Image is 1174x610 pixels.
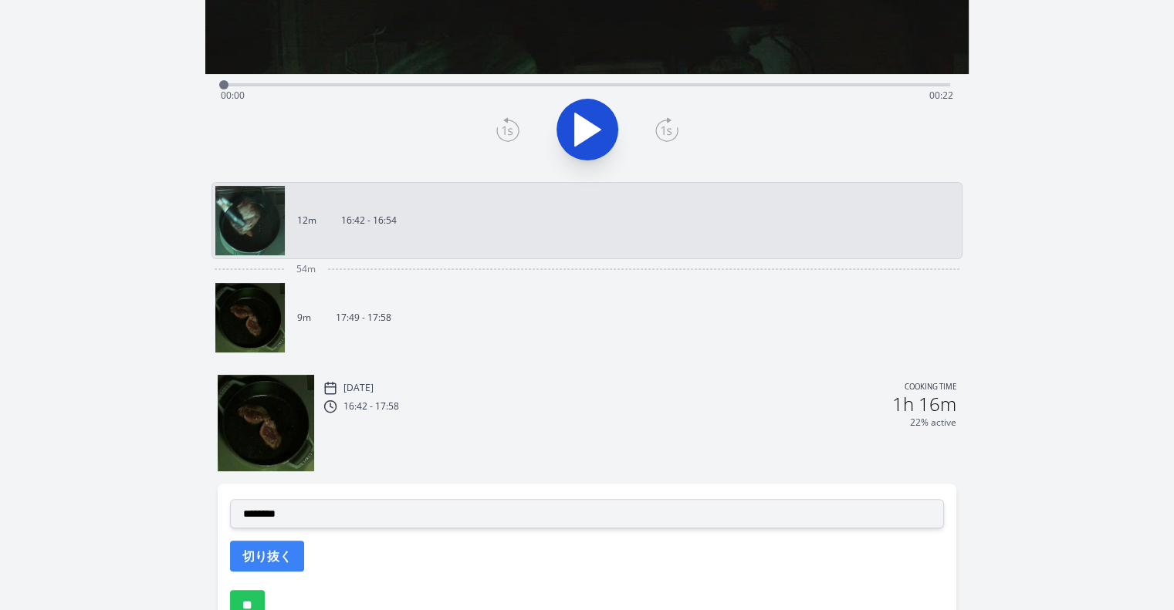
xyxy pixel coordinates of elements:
[905,381,956,395] p: Cooking time
[892,395,956,413] h2: 1h 16m
[929,89,953,102] span: 00:22
[297,312,311,324] p: 9m
[297,214,316,227] p: 12m
[296,263,316,275] span: 54m
[343,382,374,394] p: [DATE]
[215,186,285,255] img: 250918074250_thumb.jpeg
[215,283,285,352] img: 250918084949_thumb.jpeg
[230,541,304,571] button: 切り抜く
[910,416,956,429] p: 22% active
[343,400,399,413] p: 16:42 - 17:58
[341,214,397,227] p: 16:42 - 16:54
[336,312,391,324] p: 17:49 - 17:58
[218,375,314,471] img: 250918084949_thumb.jpeg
